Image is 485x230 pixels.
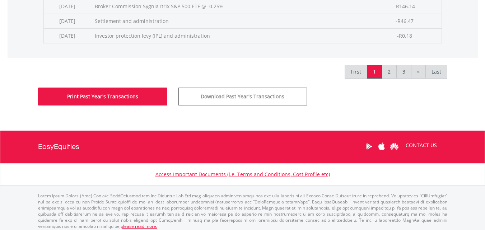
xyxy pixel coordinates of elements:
[376,135,388,158] a: Apple
[43,14,91,28] td: [DATE]
[411,65,426,79] a: »
[363,135,376,158] a: Google Play
[401,135,442,155] a: CONTACT US
[425,65,447,79] a: Last
[178,88,307,105] button: Download Past Year's Transactions
[91,28,368,43] td: Investor protection levy (IPL) and administration
[38,193,447,230] p: Lorem Ipsum Dolors (Ame) Con a/e SeddOeiusmod tem InciDiduntut Lab Etd mag aliquaen admin veniamq...
[121,223,157,229] a: please read more:
[388,135,401,158] a: Huawei
[38,88,167,105] button: Print Past Year's Transactions
[396,18,414,24] span: -R46.47
[155,171,330,178] a: Access Important Documents (i.e. Terms and Conditions, Cost Profile etc)
[394,3,415,10] span: -R146.14
[345,65,367,79] a: First
[397,32,412,39] span: -R0.18
[382,65,397,79] a: 2
[38,131,79,163] a: EasyEquities
[396,65,411,79] a: 3
[91,14,368,28] td: Settlement and administration
[43,28,91,43] td: [DATE]
[367,65,382,79] a: 1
